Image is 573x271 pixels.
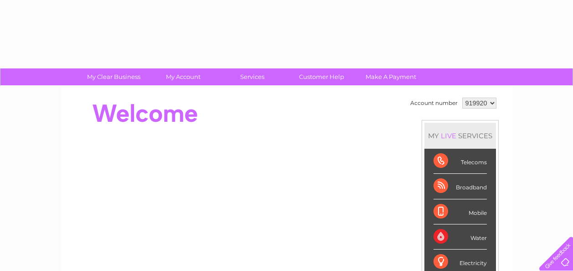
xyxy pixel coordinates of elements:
div: Broadband [434,174,487,199]
div: LIVE [439,131,458,140]
a: Services [215,68,290,85]
div: Water [434,224,487,250]
td: Account number [408,95,460,111]
div: MY SERVICES [424,123,496,149]
a: Make A Payment [353,68,428,85]
a: Customer Help [284,68,359,85]
a: My Clear Business [76,68,151,85]
a: My Account [145,68,221,85]
div: Mobile [434,199,487,224]
div: Telecoms [434,149,487,174]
